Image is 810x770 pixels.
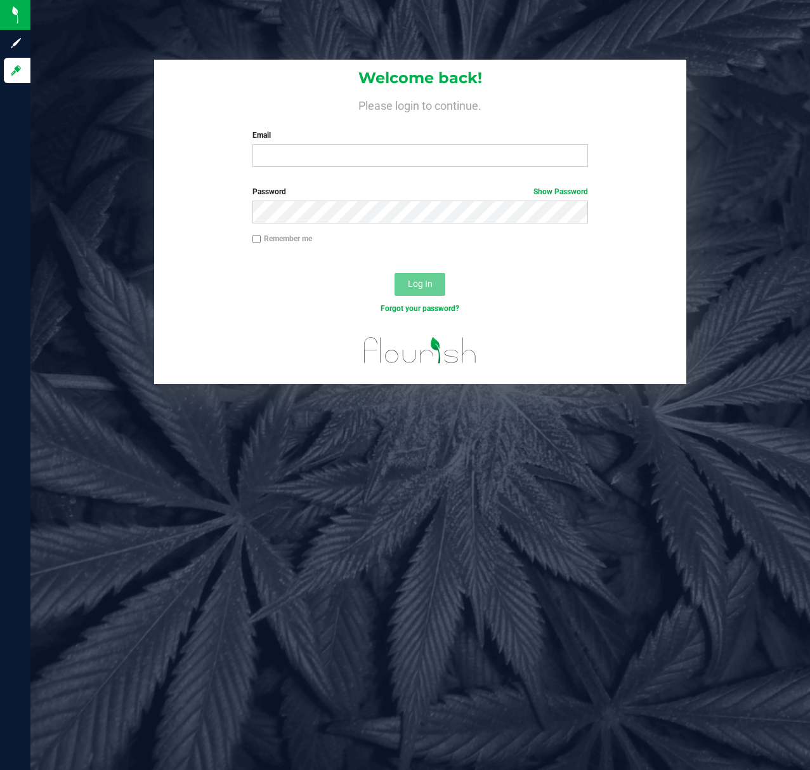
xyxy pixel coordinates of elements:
input: Remember me [252,235,261,244]
button: Log In [395,273,445,296]
label: Remember me [252,233,312,244]
inline-svg: Log in [10,64,22,77]
a: Forgot your password? [381,304,459,313]
span: Log In [408,279,433,289]
inline-svg: Sign up [10,37,22,50]
h4: Please login to continue. [154,96,686,112]
img: flourish_logo.svg [354,328,487,373]
label: Email [252,129,589,141]
h1: Welcome back! [154,70,686,86]
span: Password [252,187,286,196]
a: Show Password [533,187,588,196]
